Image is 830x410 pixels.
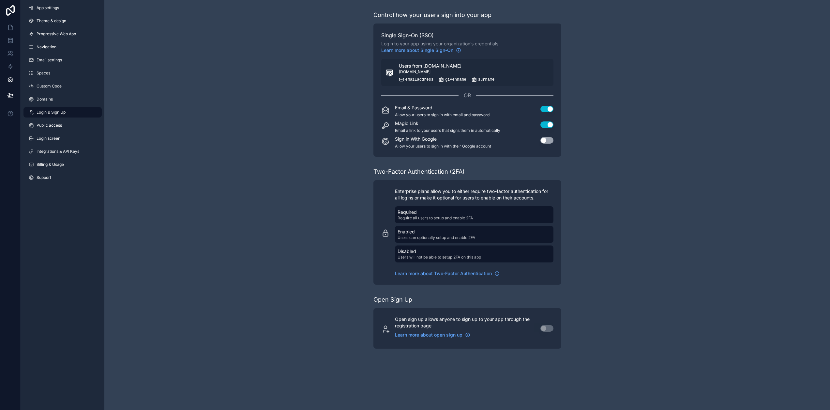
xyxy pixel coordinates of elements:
span: Domains [37,97,53,102]
span: Learn more about Single Sign-On [381,47,453,54]
span: [DOMAIN_NAME] [399,69,430,74]
span: Login & Sign Up [37,110,66,115]
span: Single Sign-On (SSO) [381,31,553,39]
a: Billing & Usage [23,159,102,170]
span: Users from [DOMAIN_NAME] [399,63,461,69]
span: Navigation [37,44,56,50]
span: App settings [37,5,59,10]
p: Email & Password [395,104,490,111]
a: Learn more about open sign up [395,332,470,338]
span: Progressive Web App [37,31,76,37]
div: Control how your users sign into your app [373,10,491,20]
p: Allow your users to sign in with email and password [395,112,490,118]
span: Learn more about open sign up [395,332,462,338]
p: Users will not be able to setup 2FA on this app [398,255,481,260]
div: emailaddress [399,77,433,82]
a: Spaces [23,68,102,78]
a: Navigation [23,42,102,52]
span: Support [37,175,51,180]
p: Users can optionally setup and enable 2FA [398,235,475,240]
p: Enterprise plans allow you to either require two-factor authentication for all logins or make it ... [395,188,553,201]
a: Public access [23,120,102,131]
a: App settings [23,3,102,13]
a: Custom Code [23,81,102,91]
span: Email settings [37,57,62,63]
span: OR [464,91,471,99]
button: Users from [DOMAIN_NAME][DOMAIN_NAME]emailaddressgivennamesurname [381,59,553,86]
div: Two-Factor Authentication (2FA) [373,167,465,176]
span: Login screen [37,136,60,141]
a: Progressive Web App [23,29,102,39]
a: Login screen [23,133,102,144]
a: Login & Sign Up [23,107,102,118]
p: Allow your users to sign in with their Google account [395,144,491,149]
p: Disabled [398,248,481,255]
span: Learn more about Two-Factor Authentication [395,270,492,277]
span: Billing & Usage [37,162,64,167]
p: Magic Link [395,120,500,127]
span: Theme & design [37,18,66,24]
a: Email settings [23,55,102,65]
a: Learn more about Two-Factor Authentication [395,270,500,277]
a: Domains [23,94,102,104]
span: Login to your app using your organization’s credentials [381,40,553,54]
div: Open Sign Up [373,295,412,304]
span: Spaces [37,71,50,76]
span: Public access [37,123,62,128]
a: Integrations & API Keys [23,146,102,157]
a: Learn more about Single Sign-On [381,47,461,54]
a: Support [23,172,102,183]
p: Email a link to your users that signs them in automatically [395,128,500,133]
p: Require all users to setup and enable 2FA [398,215,473,221]
p: Enabled [398,229,475,235]
p: Open sign up allows anyone to sign up to your app through the registration page [395,316,533,329]
div: surname [472,77,494,82]
div: givenname [439,77,466,82]
span: Integrations & API Keys [37,149,79,154]
span: Custom Code [37,84,62,89]
a: Theme & design [23,16,102,26]
p: Sign in With Google [395,136,491,142]
p: Required [398,209,473,215]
